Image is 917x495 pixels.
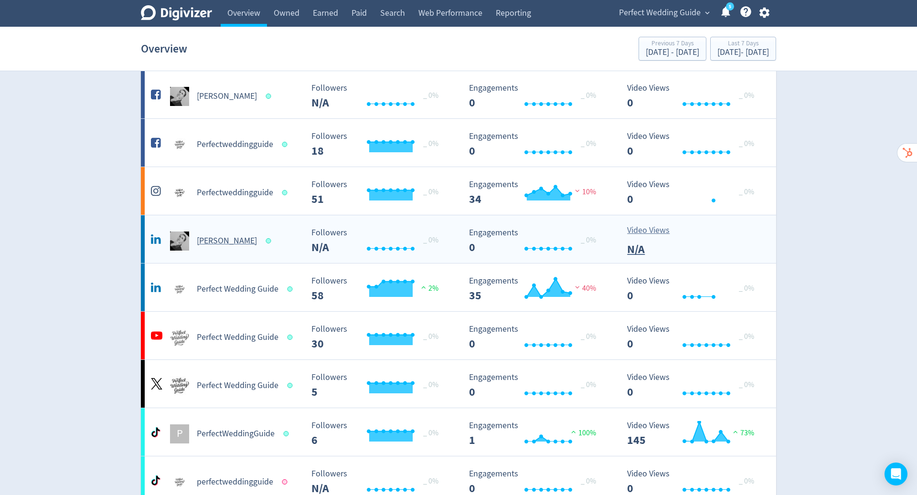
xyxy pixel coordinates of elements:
h5: PerfectWeddingGuide [197,428,275,440]
div: Previous 7 Days [646,40,699,48]
svg: Followers --- [307,373,450,398]
img: Perfectweddingguide undefined [170,183,189,202]
span: _ 0% [739,91,754,100]
span: _ 0% [423,332,438,341]
div: [DATE] - [DATE] [646,48,699,57]
a: Clayton Gallagher undefined[PERSON_NAME] Followers --- _ 0% Followers N/A Engagements 0 Engagemen... [141,71,776,118]
a: Perfectweddingguide undefinedPerfectweddingguide Followers --- _ 0% Followers 51 Engagements 34 E... [141,167,776,215]
p: N/A [627,241,682,258]
svg: Followers --- [307,132,450,157]
svg: Video Views 0 [622,469,766,495]
svg: Engagements 0 [464,469,608,495]
svg: Engagements 34 [464,180,608,205]
h5: Perfect Wedding Guide [197,332,278,343]
svg: Engagements 1 [464,421,608,446]
span: Data last synced: 28 Aug 2025, 6:01pm (AEST) [282,142,290,147]
img: Perfect Wedding Guide undefined [170,280,189,299]
span: _ 0% [581,139,596,148]
div: P [170,424,189,443]
span: _ 0% [739,139,754,148]
svg: Video Views 0 [622,325,766,350]
span: _ 0% [423,428,438,438]
span: _ 0% [581,476,596,486]
span: Data last synced: 24 Nov 2024, 8:02pm (AEDT) [282,479,290,484]
img: negative-performance.svg [573,187,582,194]
span: _ 0% [581,91,596,100]
img: Perfect Wedding Guide undefined [170,376,189,395]
a: PPerfectWeddingGuide Followers --- _ 0% Followers 6 Engagements 1 Engagements 1 100% Video Views ... [141,408,776,456]
button: Previous 7 Days[DATE] - [DATE] [639,37,706,61]
span: _ 0% [581,380,596,390]
img: Perfect Wedding Guide undefined [170,328,189,347]
img: negative-performance.svg [573,284,582,291]
img: Clayton Gallagher undefined [170,87,189,106]
span: Data last synced: 28 Aug 2025, 6:01pm (AEST) [266,94,274,99]
a: Perfect Wedding Guide undefinedPerfect Wedding Guide Followers --- _ 0% Followers 30 Engagements ... [141,312,776,359]
a: 5 [726,2,734,11]
span: _ 0% [739,380,754,390]
a: Clayton Gallagher undefined[PERSON_NAME] Followers --- _ 0% Followers N/A Engagements 0 Engagemen... [141,215,776,263]
img: Perfectweddingguide undefined [170,135,189,154]
svg: Followers --- [307,84,450,109]
div: [DATE] - [DATE] [717,48,769,57]
span: _ 0% [423,380,438,390]
button: Perfect Wedding Guide [616,5,712,21]
span: _ 0% [423,139,438,148]
h5: [PERSON_NAME] [197,91,257,102]
svg: Video Views 0 [622,84,766,109]
svg: Video Views 0 [622,373,766,398]
span: Data last synced: 28 Aug 2025, 6:01pm (AEST) [284,431,292,436]
span: _ 0% [423,187,438,197]
span: 73% [731,428,754,438]
h5: perfectweddingguide [197,476,273,488]
span: 100% [569,428,596,438]
svg: Engagements 0 [464,228,608,253]
svg: Followers --- [307,228,450,253]
a: Perfect Wedding Guide undefinedPerfect Wedding Guide Followers --- Followers 58 2% Engagements 35... [141,263,776,311]
img: Clayton Gallagher undefined [170,232,189,251]
span: _ 0% [423,91,438,100]
span: Data last synced: 28 Aug 2025, 6:01pm (AEST) [288,335,296,340]
svg: Engagements 0 [464,325,608,350]
span: Perfect Wedding Guide [619,5,701,21]
img: perfectweddingguide undefined [170,473,189,492]
svg: Video Views 0 [622,276,766,302]
h5: Perfectweddingguide [197,139,273,150]
span: expand_more [703,9,712,17]
span: 10% [573,187,596,197]
svg: Engagements 0 [464,132,608,157]
svg: Followers --- [307,469,450,495]
svg: Video Views 145 [622,421,766,446]
a: Perfectweddingguide undefinedPerfectweddingguide Followers --- _ 0% Followers 18 Engagements 0 En... [141,119,776,167]
button: Last 7 Days[DATE]- [DATE] [710,37,776,61]
span: _ 0% [581,332,596,341]
svg: Engagements 35 [464,276,608,302]
span: _ 0% [739,476,754,486]
svg: Followers --- [307,276,450,302]
svg: Followers --- [307,180,450,205]
img: positive-performance.svg [569,428,578,435]
h1: Overview [141,33,187,64]
span: _ 0% [739,284,754,293]
h5: Perfectweddingguide [197,187,273,199]
span: Data last synced: 28 Aug 2025, 6:01pm (AEST) [282,190,290,195]
div: Open Intercom Messenger [885,463,907,485]
span: _ 0% [581,235,596,245]
svg: Followers --- [307,325,450,350]
h5: [PERSON_NAME] [197,235,257,247]
img: positive-performance.svg [731,428,740,435]
span: Data last synced: 28 Aug 2025, 4:02pm (AEST) [288,286,296,292]
a: Perfect Wedding Guide undefinedPerfect Wedding Guide Followers --- _ 0% Followers 5 Engagements 0... [141,360,776,408]
span: 2% [419,284,438,293]
svg: Engagements 0 [464,373,608,398]
h5: Perfect Wedding Guide [197,284,278,295]
span: Data last synced: 28 Aug 2025, 6:02pm (AEST) [288,383,296,388]
svg: Followers --- [307,421,450,446]
span: 40% [573,284,596,293]
span: _ 0% [423,235,438,245]
span: _ 0% [423,476,438,486]
h5: Perfect Wedding Guide [197,380,278,391]
img: positive-performance.svg [419,284,428,291]
span: _ 0% [739,187,754,197]
span: Data last synced: 28 Aug 2025, 4:02pm (AEST) [266,238,274,243]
